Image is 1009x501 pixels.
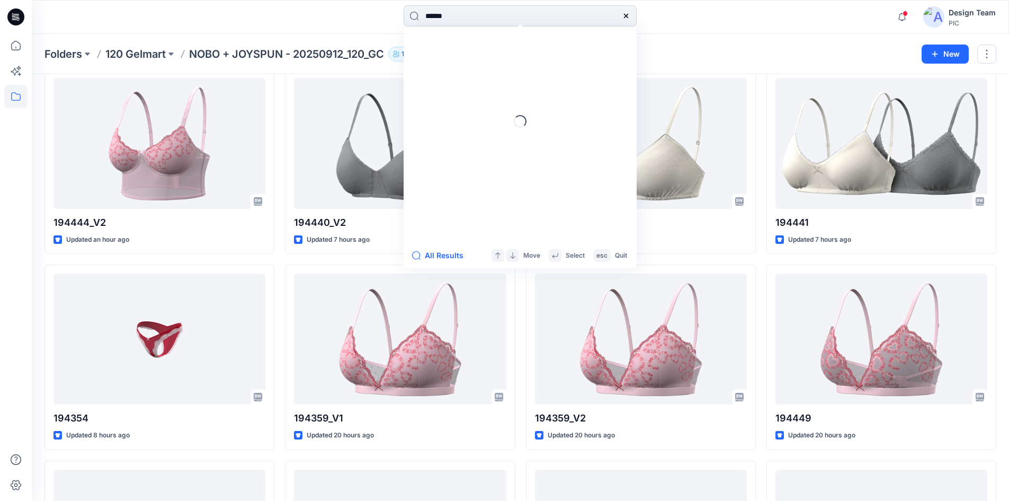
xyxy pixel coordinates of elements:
[66,234,129,245] p: Updated an hour ago
[775,411,987,426] p: 194449
[53,215,265,230] p: 194444_V2
[615,250,627,261] p: Quit
[412,249,470,262] button: All Results
[294,274,506,405] a: 194359_V1
[535,274,747,405] a: 194359_V2
[53,411,265,426] p: 194354
[788,430,855,441] p: Updated 20 hours ago
[535,411,747,426] p: 194359_V2
[53,274,265,405] a: 194354
[401,48,408,60] p: 10
[105,47,166,61] a: 120 Gelmart
[523,250,540,261] p: Move
[294,215,506,230] p: 194440_V2
[294,411,506,426] p: 194359_V1
[949,19,996,27] div: PIC
[53,78,265,209] a: 194444_V2
[535,78,747,209] a: 194440_V1
[775,274,987,405] a: 194449
[566,250,585,261] p: Select
[596,250,608,261] p: esc
[788,234,851,245] p: Updated 7 hours ago
[922,45,969,64] button: New
[294,78,506,209] a: 194440_V2
[307,234,370,245] p: Updated 7 hours ago
[923,6,944,28] img: avatar
[189,47,384,61] p: NOBO + JOYSPUN - 20250912_120_GC
[44,47,82,61] a: Folders
[775,215,987,230] p: 194441
[949,6,996,19] div: Design Team
[535,215,747,230] p: 194440_V1
[307,430,374,441] p: Updated 20 hours ago
[548,430,615,441] p: Updated 20 hours ago
[66,430,130,441] p: Updated 8 hours ago
[388,47,422,61] button: 10
[775,78,987,209] a: 194441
